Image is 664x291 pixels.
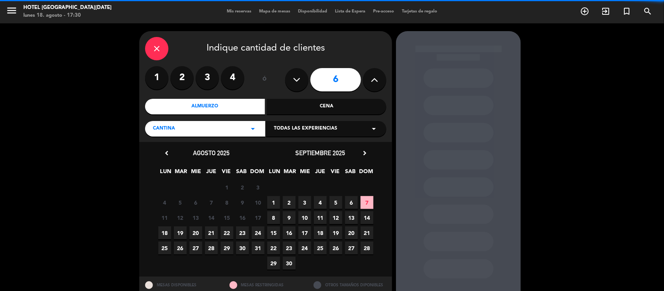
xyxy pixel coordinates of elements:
[361,149,369,157] i: chevron_right
[236,181,249,194] span: 2
[267,211,280,224] span: 8
[205,196,218,209] span: 7
[622,7,631,16] i: turned_in_not
[163,149,171,157] i: chevron_left
[252,196,265,209] span: 10
[314,242,327,254] span: 25
[248,124,258,133] i: arrow_drop_down
[145,37,386,60] div: Indique cantidad de clientes
[205,242,218,254] span: 28
[223,9,255,14] span: Mis reservas
[236,196,249,209] span: 9
[329,167,342,180] span: VIE
[189,211,202,224] span: 13
[145,66,168,89] label: 1
[152,44,161,53] i: close
[345,211,358,224] span: 13
[361,211,373,224] span: 14
[221,66,244,89] label: 4
[174,242,187,254] span: 26
[398,9,441,14] span: Tarjetas de regalo
[298,196,311,209] span: 3
[170,66,194,89] label: 2
[221,196,233,209] span: 8
[145,99,265,114] div: Almuerzo
[345,226,358,239] span: 20
[369,124,378,133] i: arrow_drop_down
[359,167,372,180] span: DOM
[345,242,358,254] span: 27
[283,242,296,254] span: 23
[314,196,327,209] span: 4
[175,167,187,180] span: MAR
[294,9,331,14] span: Disponibilidad
[174,196,187,209] span: 5
[314,211,327,224] span: 11
[298,242,311,254] span: 24
[189,226,202,239] span: 20
[299,167,312,180] span: MIE
[252,226,265,239] span: 24
[283,211,296,224] span: 9
[221,242,233,254] span: 29
[205,211,218,224] span: 14
[601,7,610,16] i: exit_to_app
[221,226,233,239] span: 22
[220,167,233,180] span: VIE
[255,9,294,14] span: Mapa de mesas
[331,9,369,14] span: Lista de Espera
[295,149,345,157] span: septiembre 2025
[23,12,112,19] div: lunes 18. agosto - 17:30
[158,242,171,254] span: 25
[190,167,203,180] span: MIE
[267,242,280,254] span: 22
[361,242,373,254] span: 28
[284,167,296,180] span: MAR
[252,242,265,254] span: 31
[236,211,249,224] span: 16
[298,211,311,224] span: 10
[267,226,280,239] span: 15
[6,5,18,16] i: menu
[267,257,280,270] span: 29
[252,181,265,194] span: 3
[298,226,311,239] span: 17
[283,257,296,270] span: 30
[221,211,233,224] span: 15
[643,7,652,16] i: search
[268,167,281,180] span: LUN
[252,66,277,93] div: ó
[236,242,249,254] span: 30
[329,211,342,224] span: 12
[196,66,219,89] label: 3
[193,149,230,157] span: agosto 2025
[361,226,373,239] span: 21
[267,196,280,209] span: 1
[345,196,358,209] span: 6
[252,211,265,224] span: 17
[235,167,248,180] span: SAB
[283,226,296,239] span: 16
[344,167,357,180] span: SAB
[361,196,373,209] span: 7
[251,167,263,180] span: DOM
[189,196,202,209] span: 6
[369,9,398,14] span: Pre-acceso
[205,226,218,239] span: 21
[314,226,327,239] span: 18
[174,226,187,239] span: 19
[158,196,171,209] span: 4
[159,167,172,180] span: LUN
[329,196,342,209] span: 5
[158,211,171,224] span: 11
[314,167,327,180] span: JUE
[174,211,187,224] span: 12
[329,242,342,254] span: 26
[267,99,387,114] div: Cena
[329,226,342,239] span: 19
[6,5,18,19] button: menu
[236,226,249,239] span: 23
[221,181,233,194] span: 1
[580,7,589,16] i: add_circle_outline
[274,125,337,133] span: Todas las experiencias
